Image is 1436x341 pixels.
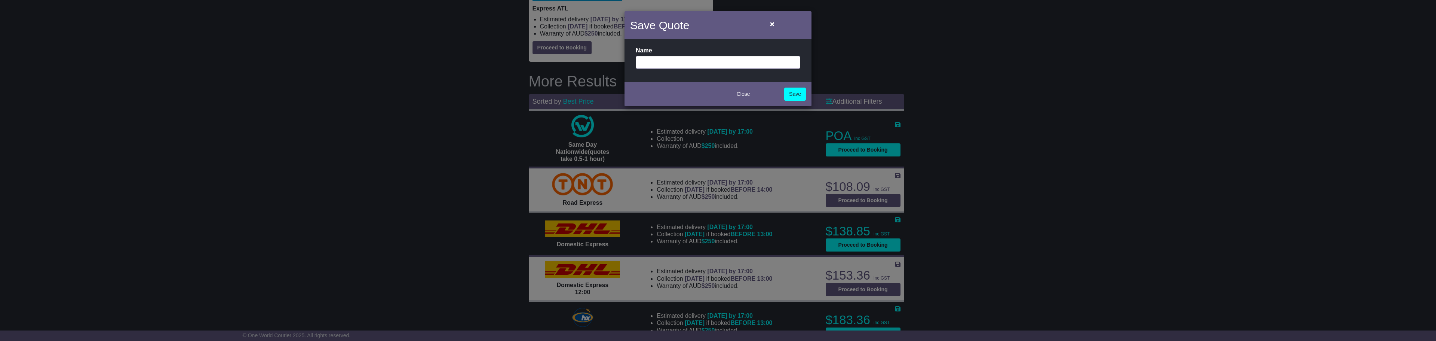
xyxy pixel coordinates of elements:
[706,88,781,101] button: Close
[784,88,806,101] a: Save
[630,17,689,34] h4: Save Quote
[770,19,774,28] span: ×
[735,16,810,31] button: Close
[636,47,652,54] label: Name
